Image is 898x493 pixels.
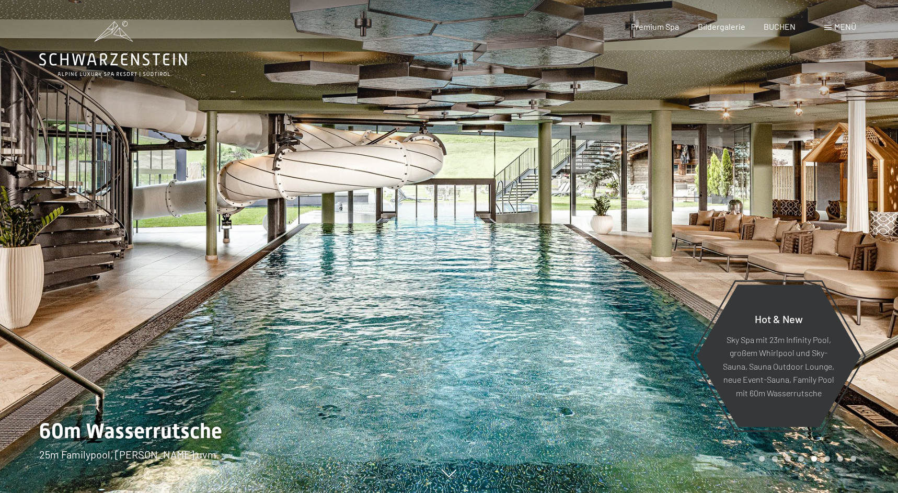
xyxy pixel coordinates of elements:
div: Carousel Page 7 [837,456,843,462]
span: Hot & New [755,312,803,325]
div: Carousel Page 2 [772,456,778,462]
a: Hot & New Sky Spa mit 23m Infinity Pool, großem Whirlpool und Sky-Sauna, Sauna Outdoor Lounge, ne... [696,284,861,428]
div: Carousel Page 1 [759,456,765,462]
div: Carousel Page 6 [824,456,830,462]
a: Bildergalerie [698,21,745,31]
div: Carousel Page 3 [785,456,791,462]
a: Premium Spa [631,21,679,31]
div: Carousel Page 5 (Current Slide) [811,456,817,462]
div: Carousel Page 8 [850,456,856,462]
div: Carousel Pagination [755,456,856,462]
p: Sky Spa mit 23m Infinity Pool, großem Whirlpool und Sky-Sauna, Sauna Outdoor Lounge, neue Event-S... [722,333,835,399]
a: BUCHEN [764,21,796,31]
span: Menü [834,21,856,31]
div: Carousel Page 4 [798,456,804,462]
